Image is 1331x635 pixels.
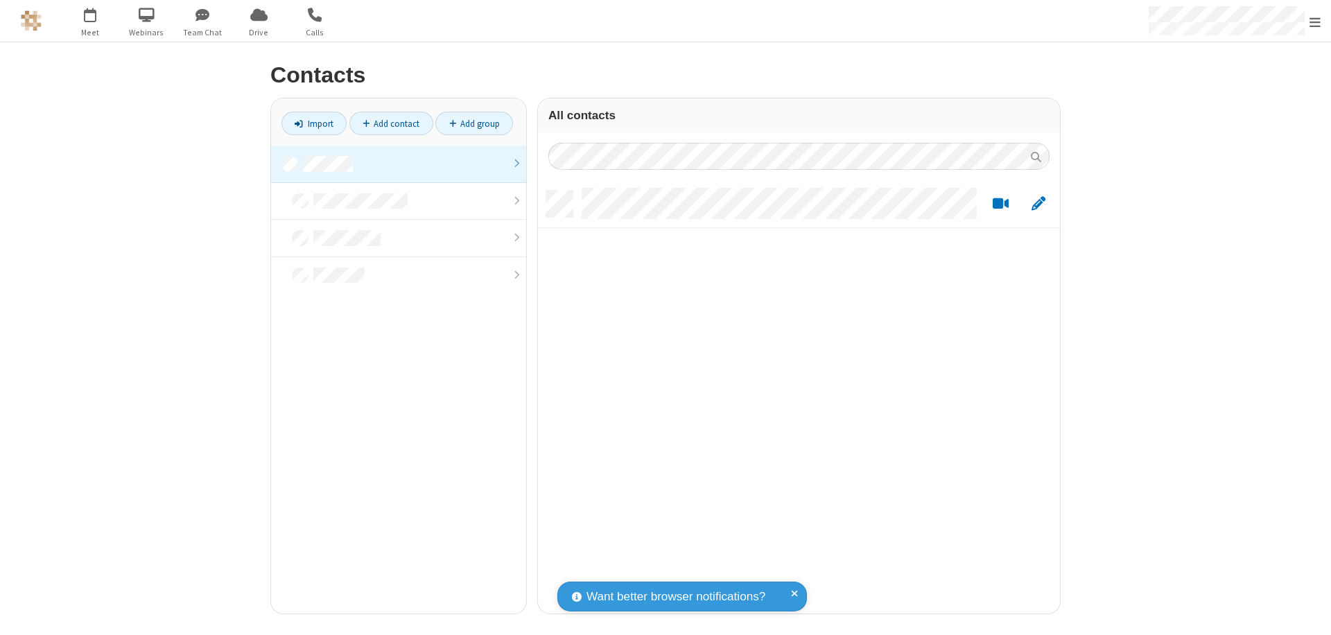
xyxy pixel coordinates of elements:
img: QA Selenium DO NOT DELETE OR CHANGE [21,10,42,31]
button: Start a video meeting [987,195,1014,213]
span: Team Chat [177,26,229,39]
h2: Contacts [270,63,1061,87]
span: Drive [233,26,285,39]
h3: All contacts [548,109,1050,122]
span: Webinars [121,26,173,39]
a: Import [281,112,347,135]
a: Add contact [349,112,433,135]
span: Want better browser notifications? [586,588,765,606]
span: Calls [289,26,341,39]
a: Add group [435,112,513,135]
span: Meet [64,26,116,39]
button: Edit [1025,195,1052,213]
div: grid [538,180,1060,614]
